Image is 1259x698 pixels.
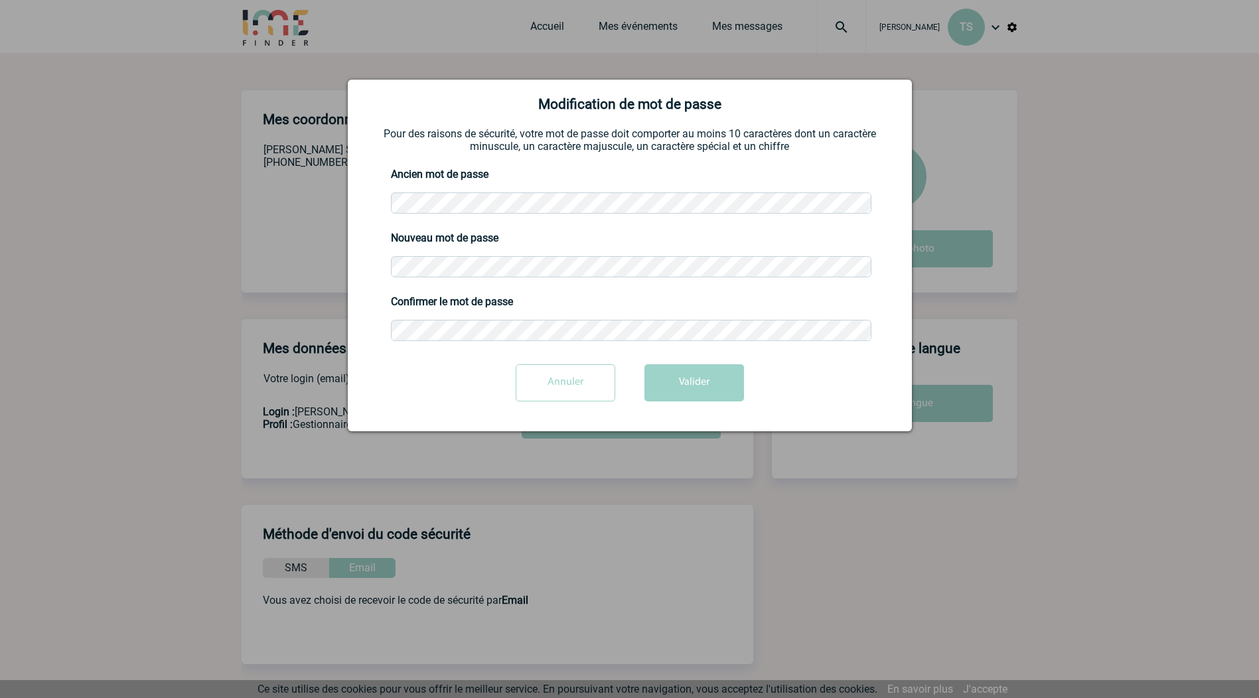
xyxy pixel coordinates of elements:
[391,167,497,182] label: Ancien mot de passe
[516,364,615,401] input: Annuler
[391,294,497,310] label: Confirmer le mot de passe
[391,230,497,246] label: Nouveau mot de passe
[364,127,895,153] p: Pour des raisons de sécurité, votre mot de passe doit comporter au moins 10 caractères dont un ca...
[644,364,744,401] button: Valider
[364,96,895,113] legend: Modification de mot de passe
